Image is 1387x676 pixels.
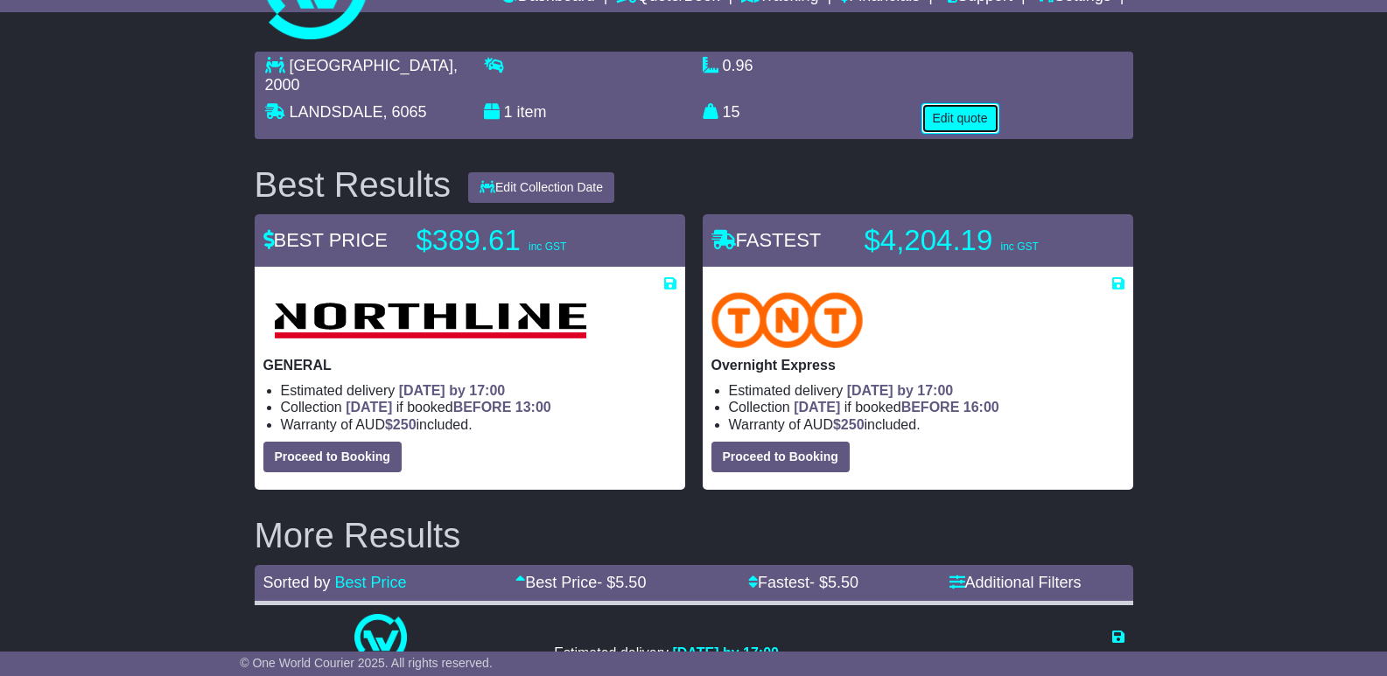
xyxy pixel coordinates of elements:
span: 250 [841,417,865,432]
span: © One World Courier 2025. All rights reserved. [240,656,493,670]
span: [DATE] [346,400,392,415]
span: $ [385,417,417,432]
span: [DATE] by 17:00 [672,645,779,660]
span: Sorted by [263,574,331,591]
li: Warranty of AUD included. [281,416,676,433]
span: 5.50 [828,574,858,591]
button: Proceed to Booking [711,442,850,472]
img: Northline Distribution: GENERAL [263,292,597,348]
p: Overnight Express [711,357,1124,373]
span: if booked [794,400,998,415]
span: 0.96 [723,57,753,74]
span: FASTEST [711,229,822,251]
h2: More Results [255,516,1133,554]
span: $ [833,417,865,432]
span: [DATE] [794,400,840,415]
button: Edit quote [921,103,999,134]
li: Estimated delivery [281,382,676,399]
a: Best Price [335,574,407,591]
button: Edit Collection Date [468,172,614,203]
span: 5.50 [615,574,646,591]
a: Best Price- $5.50 [515,574,646,591]
li: Estimated delivery [554,645,779,661]
span: 16:00 [963,400,999,415]
span: [DATE] by 17:00 [847,383,954,398]
span: 13:00 [515,400,551,415]
button: Proceed to Booking [263,442,402,472]
li: Estimated delivery [729,382,1124,399]
span: 15 [723,103,740,121]
span: BEST PRICE [263,229,388,251]
div: Best Results [246,165,460,204]
span: , 2000 [265,57,458,94]
p: $4,204.19 [865,223,1083,258]
li: Collection [729,399,1124,415]
li: Warranty of AUD included. [729,416,1124,433]
span: if booked [346,400,550,415]
span: [DATE] by 17:00 [399,383,506,398]
p: $389.61 [417,223,635,258]
a: Additional Filters [949,574,1082,591]
span: LANDSDALE [290,103,383,121]
span: 250 [393,417,417,432]
span: - $ [809,574,858,591]
li: Collection [281,399,676,415]
span: - $ [597,574,646,591]
span: inc GST [529,240,566,253]
span: 1 [504,103,513,121]
a: Fastest- $5.50 [748,574,858,591]
p: GENERAL [263,357,676,373]
img: TNT Domestic: Overnight Express [711,292,864,348]
span: inc GST [1000,240,1038,253]
span: , 6065 [383,103,427,121]
span: BEFORE [901,400,960,415]
span: BEFORE [453,400,512,415]
span: item [517,103,547,121]
span: [GEOGRAPHIC_DATA] [290,57,453,74]
img: One World Courier: Same Day Nationwide(quotes take 0.5-1 hour) [354,614,407,666]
